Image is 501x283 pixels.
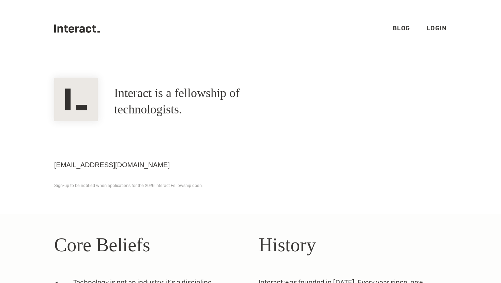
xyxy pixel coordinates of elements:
input: Email address... [54,154,218,176]
img: Interact Logo [54,78,98,121]
h1: Interact is a fellowship of technologists. [114,85,298,118]
a: Login [427,24,447,32]
p: Sign-up to be notified when applications for the 2026 Interact Fellowship open. [54,182,447,190]
h2: Core Beliefs [54,231,242,259]
a: Blog [393,24,410,32]
h2: History [259,231,447,259]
